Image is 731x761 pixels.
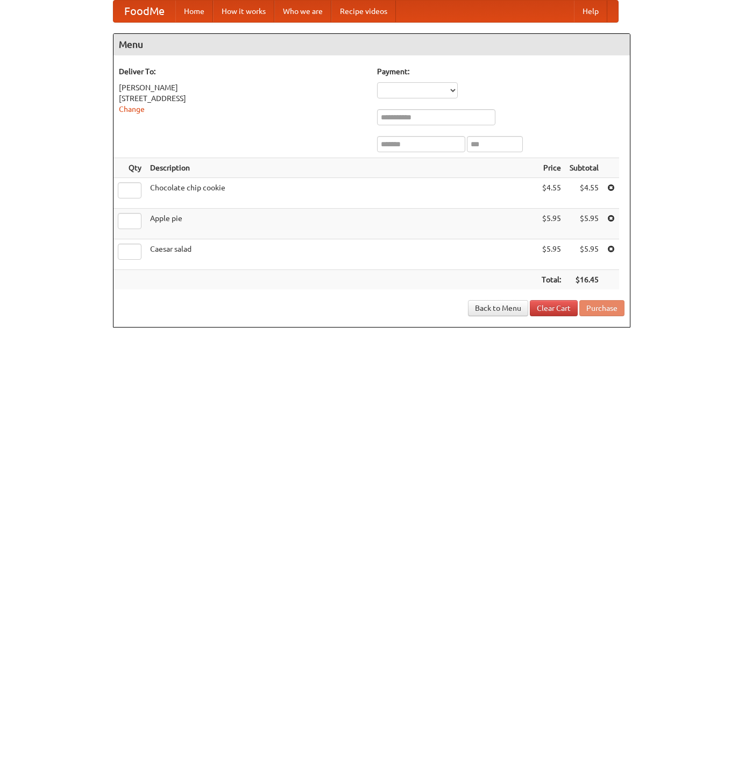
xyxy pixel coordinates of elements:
[119,82,366,93] div: [PERSON_NAME]
[146,178,537,209] td: Chocolate chip cookie
[274,1,331,22] a: Who we are
[119,66,366,77] h5: Deliver To:
[468,300,528,316] a: Back to Menu
[574,1,607,22] a: Help
[175,1,213,22] a: Home
[331,1,396,22] a: Recipe videos
[119,93,366,104] div: [STREET_ADDRESS]
[537,178,565,209] td: $4.55
[113,34,630,55] h4: Menu
[565,270,603,290] th: $16.45
[146,209,537,239] td: Apple pie
[537,270,565,290] th: Total:
[530,300,578,316] a: Clear Cart
[146,239,537,270] td: Caesar salad
[579,300,624,316] button: Purchase
[537,158,565,178] th: Price
[565,239,603,270] td: $5.95
[377,66,624,77] h5: Payment:
[537,239,565,270] td: $5.95
[537,209,565,239] td: $5.95
[113,1,175,22] a: FoodMe
[565,178,603,209] td: $4.55
[113,158,146,178] th: Qty
[146,158,537,178] th: Description
[565,158,603,178] th: Subtotal
[119,105,145,113] a: Change
[213,1,274,22] a: How it works
[565,209,603,239] td: $5.95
